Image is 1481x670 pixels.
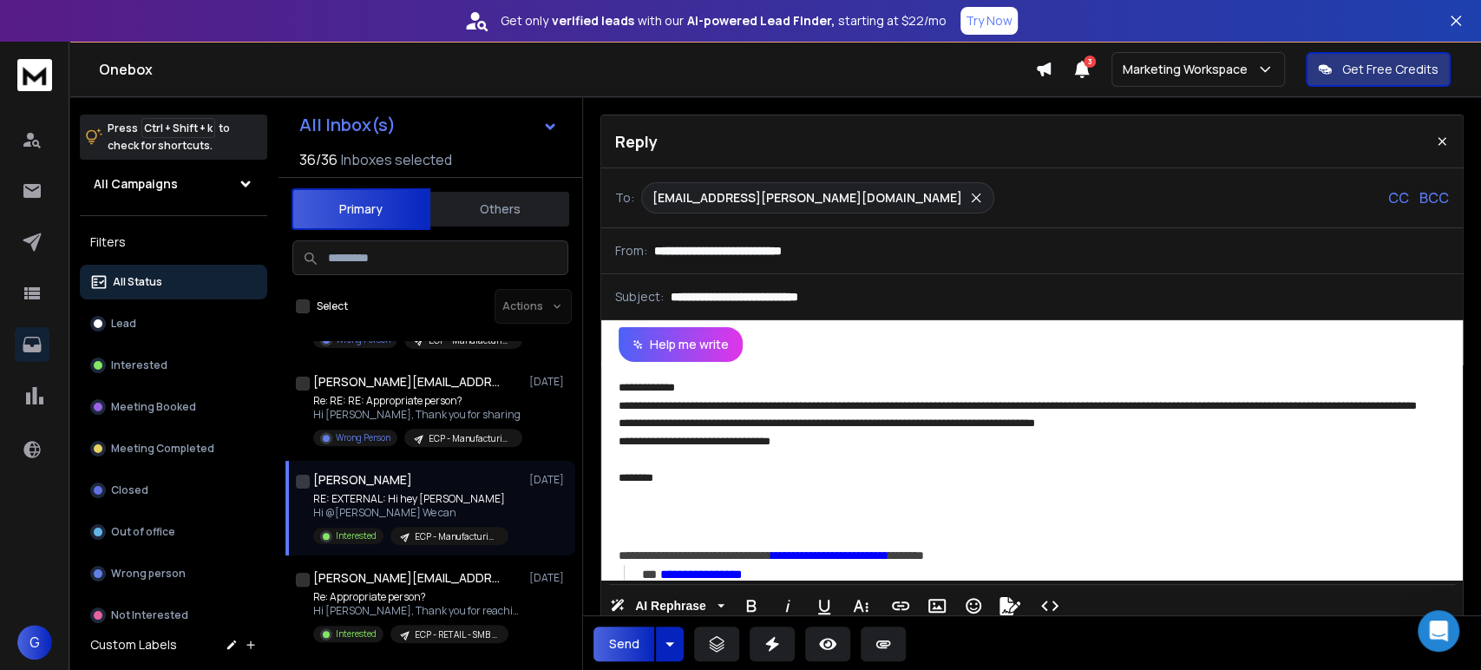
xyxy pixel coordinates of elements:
p: Interested [336,529,377,542]
button: Bold (Ctrl+B) [735,588,768,623]
p: CC [1388,187,1409,208]
button: All Status [80,265,267,299]
p: Hi [PERSON_NAME], Thank you for sharing [313,408,521,422]
p: Meeting Booked [111,400,196,414]
h1: [PERSON_NAME][EMAIL_ADDRESS][PERSON_NAME][DOMAIN_NAME] [313,373,504,391]
p: Re: RE: RE: Appropriate person? [313,394,521,408]
button: Closed [80,473,267,508]
p: Press to check for shortcuts. [108,120,230,154]
button: Wrong person [80,556,267,591]
button: Signature [993,588,1026,623]
button: All Inbox(s) [285,108,572,142]
p: ECP - RETAIL - SMB | [PERSON_NAME] [415,628,498,641]
p: Interested [111,358,167,372]
button: G [17,625,52,660]
p: Re: Appropriate person? [313,590,521,604]
p: Meeting Completed [111,442,214,456]
button: Primary [292,188,430,230]
button: Send [593,627,654,661]
strong: AI-powered Lead Finder, [687,12,835,30]
button: AI Rephrase [606,588,728,623]
p: Wrong Person [336,431,390,444]
p: Get only with our starting at $22/mo [501,12,947,30]
h1: Onebox [99,59,1035,80]
button: Insert Image (Ctrl+P) [921,588,953,623]
button: Italic (Ctrl+I) [771,588,804,623]
p: [DATE] [529,571,568,585]
p: Out of office [111,525,175,539]
p: [EMAIL_ADDRESS][PERSON_NAME][DOMAIN_NAME] [652,189,962,207]
h1: [PERSON_NAME] [313,471,412,489]
button: Interested [80,348,267,383]
p: Not Interested [111,608,188,622]
p: [DATE] [529,375,568,389]
p: Hi @[PERSON_NAME] We can [313,506,508,520]
span: Ctrl + Shift + k [141,118,215,138]
span: AI Rephrase [632,599,710,614]
h3: Custom Labels [90,636,177,654]
button: Meeting Booked [80,390,267,424]
span: 36 / 36 [299,149,337,170]
p: ECP - Manufacturing - Enterprise | [PERSON_NAME] [429,432,512,445]
p: Hi [PERSON_NAME], Thank you for reaching [313,604,521,618]
button: More Text [844,588,877,623]
p: ECP - Manufacturing - Enterprise | [PERSON_NAME] [415,530,498,543]
p: BCC [1419,187,1449,208]
button: Meeting Completed [80,431,267,466]
p: RE: EXTERNAL: Hi hey [PERSON_NAME] [313,492,508,506]
p: From: [615,242,647,259]
button: Try Now [960,7,1018,35]
button: Code View [1033,588,1066,623]
img: logo [17,59,52,91]
p: Subject: [615,288,664,305]
h1: All Campaigns [94,175,178,193]
p: Reply [615,129,658,154]
p: Interested [336,627,377,640]
button: Emoticons [957,588,990,623]
button: Underline (Ctrl+U) [808,588,841,623]
button: Help me write [619,327,743,362]
p: To: [615,189,634,207]
button: Out of office [80,515,267,549]
p: All Status [113,275,162,289]
p: Marketing Workspace [1123,61,1255,78]
button: Not Interested [80,598,267,633]
h1: [PERSON_NAME][EMAIL_ADDRESS][PERSON_NAME][DOMAIN_NAME] [313,569,504,587]
p: Try Now [966,12,1012,30]
p: Get Free Credits [1342,61,1438,78]
p: Closed [111,483,148,497]
button: Get Free Credits [1306,52,1451,87]
h3: Inboxes selected [341,149,452,170]
button: Lead [80,306,267,341]
strong: verified leads [552,12,634,30]
button: Insert Link (Ctrl+K) [884,588,917,623]
span: 3 [1084,56,1096,68]
button: Others [430,190,569,228]
p: ECP - Manufacturing - Enterprise | [PERSON_NAME] [429,334,512,347]
h3: Filters [80,230,267,254]
button: All Campaigns [80,167,267,201]
label: Select [317,299,348,313]
p: Wrong person [111,567,186,581]
h1: All Inbox(s) [299,116,396,134]
p: Lead [111,317,136,331]
div: Open Intercom Messenger [1418,610,1459,652]
p: [DATE] [529,473,568,487]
